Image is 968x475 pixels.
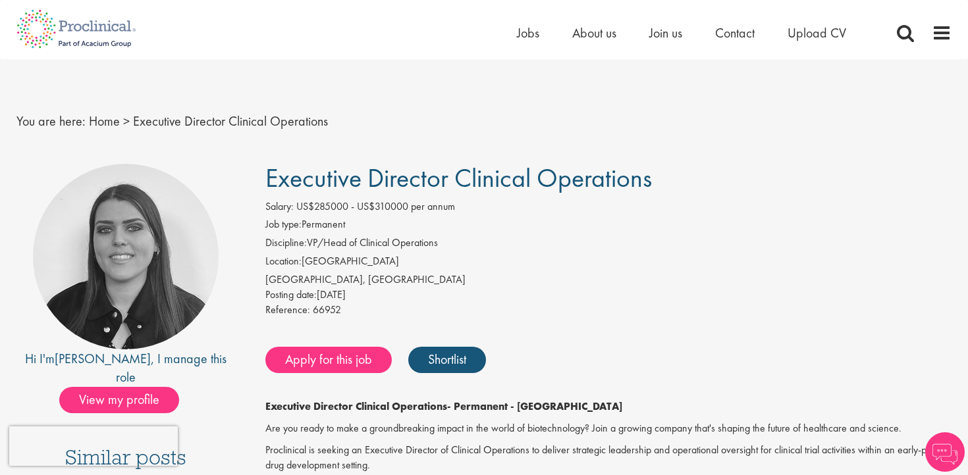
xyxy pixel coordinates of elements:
img: imeage of recruiter Ciara Noble [33,164,219,349]
label: Location: [265,254,302,269]
a: Upload CV [788,24,846,41]
a: Join us [649,24,682,41]
label: Reference: [265,303,310,318]
a: Contact [715,24,755,41]
label: Job type: [265,217,302,232]
a: [PERSON_NAME] [55,350,151,367]
a: View my profile [59,389,192,407]
div: Hi I'm , I manage this role [16,349,236,387]
span: Executive Director Clinical Operations [265,161,652,195]
div: [DATE] [265,287,952,303]
label: Salary: [265,199,294,214]
a: About us [572,24,616,41]
span: View my profile [59,387,179,413]
a: Apply for this job [265,347,392,373]
div: [GEOGRAPHIC_DATA], [GEOGRAPHIC_DATA] [265,272,952,287]
span: > [123,113,130,130]
p: Proclinical is seeking an Executive Director of Clinical Operations to deliver strategic leadersh... [265,443,952,473]
a: breadcrumb link [89,113,120,130]
strong: Executive Director Clinical Operations [265,399,447,413]
iframe: reCAPTCHA [9,426,178,466]
p: Are you ready to make a groundbreaking impact in the world of biotechnology? Join a growing compa... [265,421,952,436]
span: Executive Director Clinical Operations [133,113,328,130]
strong: - Permanent - [GEOGRAPHIC_DATA] [447,399,622,413]
span: US$285000 - US$310000 per annum [296,199,455,213]
span: You are here: [16,113,86,130]
li: VP/Head of Clinical Operations [265,236,952,254]
img: Chatbot [925,432,965,472]
li: Permanent [265,217,952,236]
a: Shortlist [408,347,486,373]
li: [GEOGRAPHIC_DATA] [265,254,952,272]
label: Discipline: [265,236,307,251]
a: Jobs [517,24,539,41]
span: Posting date: [265,287,317,301]
span: 66952 [313,303,341,316]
